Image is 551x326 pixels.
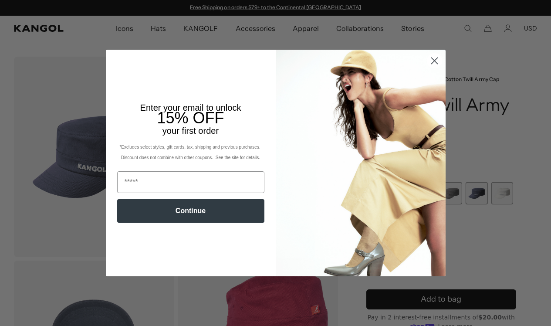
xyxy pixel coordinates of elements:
input: Email [117,171,264,193]
span: Enter your email to unlock [140,103,241,112]
button: Close dialog [427,53,442,68]
span: your first order [162,126,219,136]
img: 93be19ad-e773-4382-80b9-c9d740c9197f.jpeg [276,50,446,276]
button: Continue [117,199,264,223]
span: 15% OFF [157,109,224,127]
span: *Excludes select styles, gift cards, tax, shipping and previous purchases. Discount does not comb... [119,145,261,160]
